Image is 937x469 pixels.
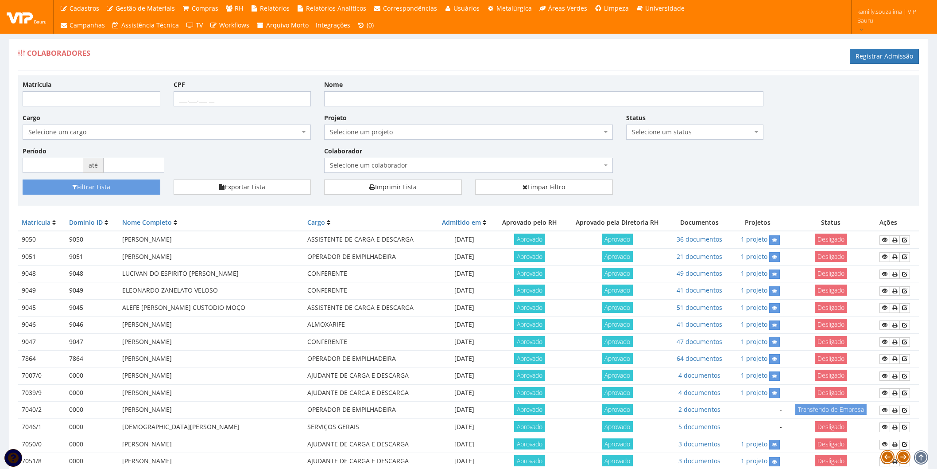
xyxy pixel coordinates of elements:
td: 7046/1 [18,418,66,436]
span: Workflows [219,21,249,29]
a: 4 documentos [678,371,720,379]
td: [DATE] [434,418,494,436]
label: CPF [174,80,185,89]
span: Aprovado [514,353,545,364]
td: 9048 [66,266,119,282]
span: Relatórios [260,4,290,12]
td: 0000 [66,367,119,384]
td: 7007/0 [18,367,66,384]
td: 9049 [66,282,119,299]
a: Arquivo Morto [253,17,312,34]
label: Status [626,113,646,122]
td: 9049 [18,282,66,299]
label: Projeto [324,113,347,122]
td: - [730,402,786,419]
input: ___.___.___-__ [174,91,311,106]
label: Cargo [23,113,40,122]
th: Aprovado pelo RH [494,215,565,231]
span: Aprovado [514,438,545,449]
span: Áreas Verdes [548,4,587,12]
span: Desligado [815,251,847,262]
td: [PERSON_NAME] [119,367,304,384]
td: [PERSON_NAME] [119,248,304,265]
td: 0000 [66,384,119,401]
a: 41 documentos [677,286,722,294]
a: 51 documentos [677,303,722,312]
td: 9047 [18,333,66,350]
a: 36 documentos [677,235,722,243]
span: Colaboradores [27,48,90,58]
span: Aprovado [602,268,633,279]
span: RH [235,4,243,12]
button: Exportar Lista [174,180,311,195]
td: [DATE] [434,384,494,401]
span: Desligado [815,302,847,313]
td: [DATE] [434,231,494,248]
td: [DATE] [434,282,494,299]
a: 1 projeto [741,320,767,328]
a: 1 projeto [741,235,767,243]
span: TV [196,21,203,29]
td: [PERSON_NAME] [119,402,304,419]
td: AJUDANTE DE CARGA E DESCARGA [304,367,434,384]
a: 21 documentos [677,252,722,261]
a: Domínio ID [69,218,103,227]
td: 0000 [66,402,119,419]
span: Selecione um colaborador [330,161,601,170]
a: 1 projeto [741,457,767,465]
td: [PERSON_NAME] [119,350,304,367]
a: 2 documentos [678,405,720,414]
td: [PERSON_NAME] [119,384,304,401]
a: 47 documentos [677,337,722,346]
th: Status [786,215,876,231]
a: 1 projeto [741,337,767,346]
span: Aprovado [514,370,545,381]
span: Universidade [645,4,685,12]
label: Colaborador [324,147,362,156]
span: Aprovado [514,336,545,347]
span: Limpeza [604,4,629,12]
span: Desligado [815,319,847,330]
span: Compras [192,4,218,12]
button: Filtrar Lista [23,180,160,195]
a: 1 projeto [741,303,767,312]
span: Aprovado [514,455,545,466]
a: 3 documentos [678,457,720,465]
td: [DATE] [434,402,494,419]
span: Aprovado [602,455,633,466]
th: Aprovado pela Diretoria RH [565,215,669,231]
span: Desligado [815,268,847,279]
a: 4 documentos [678,388,720,397]
a: Integrações [312,17,354,34]
td: 9047 [66,333,119,350]
span: Aprovado [514,234,545,245]
span: Campanhas [70,21,105,29]
span: (0) [367,21,374,29]
td: 9046 [18,317,66,333]
span: Aprovado [602,234,633,245]
span: Cadastros [70,4,99,12]
td: ASSISTENTE DE CARGA E DESCARGA [304,299,434,316]
td: ALEFE [PERSON_NAME] CUSTODIO MOÇO [119,299,304,316]
span: Desligado [815,336,847,347]
td: 0000 [66,418,119,436]
a: 1 projeto [741,269,767,277]
td: 9051 [18,248,66,265]
a: Imprimir Lista [324,180,462,195]
td: OPERADOR DE EMPILHADEIRA [304,402,434,419]
td: [DATE] [434,367,494,384]
td: 7864 [18,350,66,367]
span: Usuários [453,4,480,12]
td: - [730,418,786,436]
span: Desligado [815,353,847,364]
span: Aprovado [514,268,545,279]
span: Relatórios Analíticos [306,4,366,12]
a: 64 documentos [677,354,722,363]
td: 9051 [66,248,119,265]
a: 5 documentos [678,422,720,431]
label: Nome [324,80,343,89]
span: Integrações [316,21,350,29]
span: Selecione um status [626,125,764,140]
td: OPERADOR DE EMPILHADEIRA [304,350,434,367]
a: Registrar Admissão [850,49,919,64]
